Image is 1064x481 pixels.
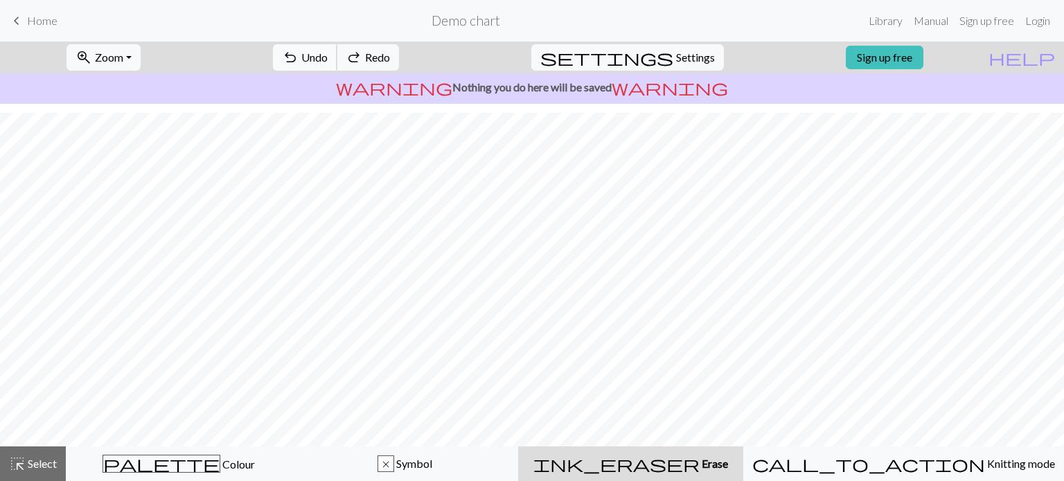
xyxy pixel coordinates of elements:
[988,48,1055,67] span: help
[346,48,362,67] span: redo
[846,46,923,69] a: Sign up free
[8,9,57,33] a: Home
[531,44,724,71] button: SettingsSettings
[301,51,328,64] span: Undo
[743,446,1064,481] button: Knitting mode
[954,7,1020,35] a: Sign up free
[282,48,299,67] span: undo
[66,44,141,71] button: Zoom
[27,14,57,27] span: Home
[95,51,123,64] span: Zoom
[9,454,26,473] span: highlight_alt
[8,11,25,30] span: keyboard_arrow_left
[676,49,715,66] span: Settings
[540,48,673,67] span: settings
[378,456,393,473] div: x
[518,446,743,481] button: Erase
[533,454,700,473] span: ink_eraser
[432,12,500,28] h2: Demo chart
[908,7,954,35] a: Manual
[337,44,399,71] button: Redo
[6,79,1058,96] p: Nothing you do here will be saved
[752,454,985,473] span: call_to_action
[273,44,337,71] button: Undo
[700,457,728,470] span: Erase
[612,78,728,97] span: warning
[336,78,452,97] span: warning
[863,7,908,35] a: Library
[985,457,1055,470] span: Knitting mode
[76,48,92,67] span: zoom_in
[1020,7,1056,35] a: Login
[394,457,432,470] span: Symbol
[365,51,390,64] span: Redo
[540,49,673,66] i: Settings
[292,446,519,481] button: x Symbol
